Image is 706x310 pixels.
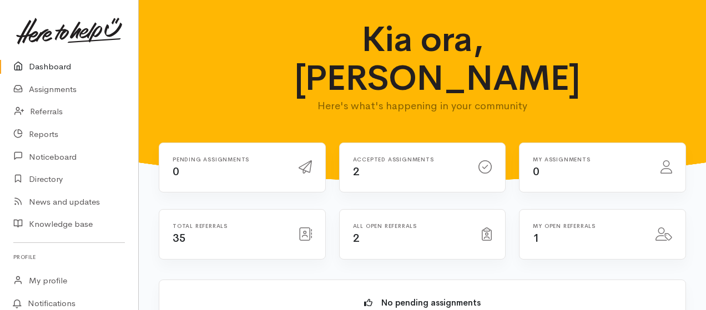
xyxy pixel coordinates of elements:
[294,20,551,98] h1: Kia ora, [PERSON_NAME]
[533,165,539,179] span: 0
[173,223,285,229] h6: Total referrals
[533,231,539,245] span: 1
[353,231,360,245] span: 2
[353,156,466,162] h6: Accepted assignments
[353,165,360,179] span: 2
[294,98,551,114] p: Here's what's happening in your community
[173,165,179,179] span: 0
[533,223,642,229] h6: My open referrals
[173,231,185,245] span: 35
[353,223,469,229] h6: All open referrals
[13,250,125,265] h6: Profile
[173,156,285,162] h6: Pending assignments
[381,297,481,308] b: No pending assignments
[533,156,647,162] h6: My assignments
